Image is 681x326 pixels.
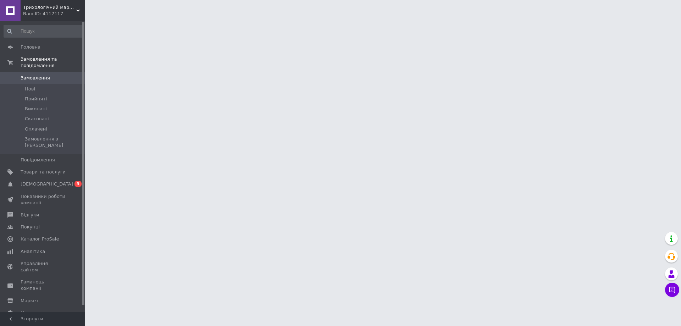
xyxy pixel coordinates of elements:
[25,136,83,149] span: Замовлення з [PERSON_NAME]
[25,106,47,112] span: Виконані
[25,96,47,102] span: Прийняті
[23,11,85,17] div: Ваш ID: 4117117
[21,157,55,163] span: Повідомлення
[74,181,82,187] span: 3
[21,224,40,230] span: Покупці
[4,25,84,38] input: Пошук
[21,279,66,292] span: Гаманець компанії
[21,75,50,81] span: Замовлення
[21,181,73,187] span: [DEMOGRAPHIC_DATA]
[21,248,45,255] span: Аналітика
[25,116,49,122] span: Скасовані
[21,236,59,242] span: Каталог ProSale
[25,126,47,132] span: Оплачені
[21,193,66,206] span: Показники роботи компанії
[21,212,39,218] span: Відгуки
[21,56,85,69] span: Замовлення та повідомлення
[21,298,39,304] span: Маркет
[25,86,35,92] span: Нові
[21,310,57,316] span: Налаштування
[665,283,679,297] button: Чат з покупцем
[23,4,76,11] span: Трихологічний маркет для густого волосся
[21,169,66,175] span: Товари та послуги
[21,44,40,50] span: Головна
[21,260,66,273] span: Управління сайтом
